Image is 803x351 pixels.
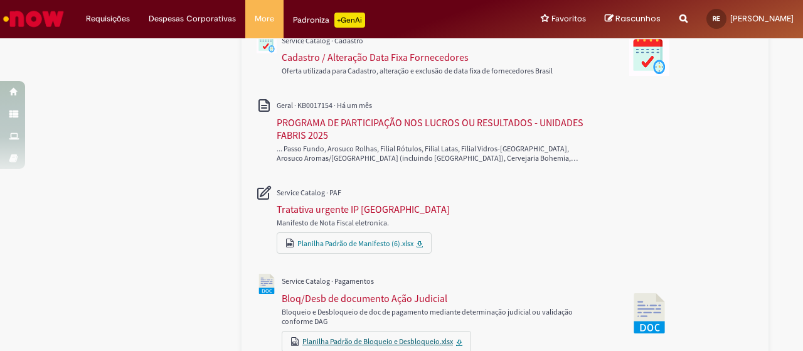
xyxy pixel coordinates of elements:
span: RE [713,14,720,23]
span: Favoritos [551,13,586,25]
a: Rascunhos [605,13,661,25]
span: Despesas Corporativas [149,13,236,25]
div: Padroniza [293,13,365,28]
img: ServiceNow [1,6,66,31]
span: [PERSON_NAME] [730,13,794,24]
p: +GenAi [334,13,365,28]
span: Rascunhos [615,13,661,24]
span: More [255,13,274,25]
span: Requisições [86,13,130,25]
